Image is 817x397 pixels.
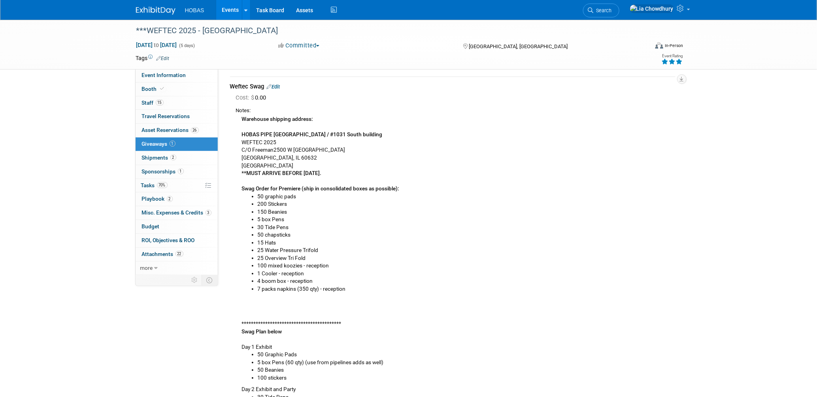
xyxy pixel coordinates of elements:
a: Event Information [136,69,218,82]
a: Attachments22 [136,248,218,261]
li: 7 packs napkins (350 qty) - reception [258,285,675,293]
li: 50 graphic pads [258,193,675,201]
a: Budget [136,220,218,233]
a: ROI, Objectives & ROO [136,234,218,247]
div: Weftec Swag [230,83,675,91]
img: ExhibitDay [136,7,175,15]
a: Search [583,4,619,17]
span: Tasks [141,182,168,188]
td: Tags [136,54,170,62]
span: Misc. Expenses & Credits [142,209,211,216]
span: Cost: $ [236,94,255,101]
span: 1 [178,168,184,174]
li: 100 stickers [258,374,675,382]
span: ROI, Objectives & ROO [142,237,195,243]
div: Event Format [602,41,683,53]
li: 200 Stickers [258,200,675,208]
span: Giveaways [142,141,175,147]
a: more [136,262,218,275]
span: 2 [167,196,173,202]
td: Toggle Event Tabs [202,275,218,285]
span: 2 [170,154,176,160]
span: 26 [191,127,199,133]
li: 5 box Pens [258,216,675,224]
span: 22 [175,251,183,257]
b: **MUST ARRIVE BEFORE [DATE]. [242,170,322,176]
li: 150 Beanies [258,208,675,216]
span: Attachments [142,251,183,257]
b: Swag Plan below [242,328,282,335]
li: 25 Water Pressure Trifold [258,246,675,254]
span: Playbook [142,196,173,202]
span: Shipments [142,154,176,161]
div: In-Person [664,43,683,49]
span: 70% [157,182,168,188]
img: Lia Chowdhury [630,4,674,13]
a: Edit [157,56,170,61]
li: 25 Overview Tri Fold [258,254,675,262]
a: Staff15 [136,96,218,110]
span: 15 [156,100,164,105]
li: 50 Graphic Pads [258,351,675,359]
a: Misc. Expenses & Credits3 [136,206,218,220]
a: Giveaways1 [136,137,218,151]
div: ***WEFTEC 2025 - [GEOGRAPHIC_DATA] [134,24,637,38]
span: 3 [206,210,211,216]
span: [DATE] [DATE] [136,41,177,49]
span: 0.00 [236,94,270,101]
span: HOBAS [185,7,204,13]
span: to [153,42,160,48]
span: Search [594,8,612,13]
span: more [140,265,153,271]
li: 50 Beanies [258,366,675,374]
li: 5 box Pens (60 qty) (use from pipelines adds as well) [258,359,675,367]
i: Booth reservation complete [160,87,164,91]
div: Event Rating [661,54,683,58]
li: 15 Hats [258,239,675,247]
td: Personalize Event Tab Strip [188,275,202,285]
span: Budget [142,223,160,230]
a: Edit [267,84,280,90]
span: 1 [170,141,175,147]
a: Asset Reservations26 [136,124,218,137]
b: HOBAS PIPE [GEOGRAPHIC_DATA] / #1031 South building [242,131,383,137]
a: Booth [136,83,218,96]
a: Playbook2 [136,192,218,206]
span: Staff [142,100,164,106]
li: 1 Cooler - reception [258,270,675,278]
span: Asset Reservations [142,127,199,133]
li: 100 mixed koozies - reception [258,262,675,270]
span: Travel Reservations [142,113,190,119]
a: Tasks70% [136,179,218,192]
button: Committed [275,41,323,50]
div: Notes: [236,107,675,115]
b: Swag Order for Premiere (ship in consolidated boxes as possible): [242,185,400,192]
span: [GEOGRAPHIC_DATA], [GEOGRAPHIC_DATA] [469,43,568,49]
a: Shipments2 [136,151,218,165]
a: Travel Reservations [136,110,218,123]
span: Event Information [142,72,186,78]
li: 50 chapsticks [258,231,675,239]
span: Booth [142,86,166,92]
span: Sponsorships [142,168,184,175]
img: Format-Inperson.png [655,42,663,49]
b: Warehouse shipping address: [242,116,313,122]
a: Sponsorships1 [136,165,218,179]
li: 30 Tide Pens [258,224,675,231]
span: (5 days) [179,43,195,48]
li: 4 boom box - reception [258,277,675,285]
